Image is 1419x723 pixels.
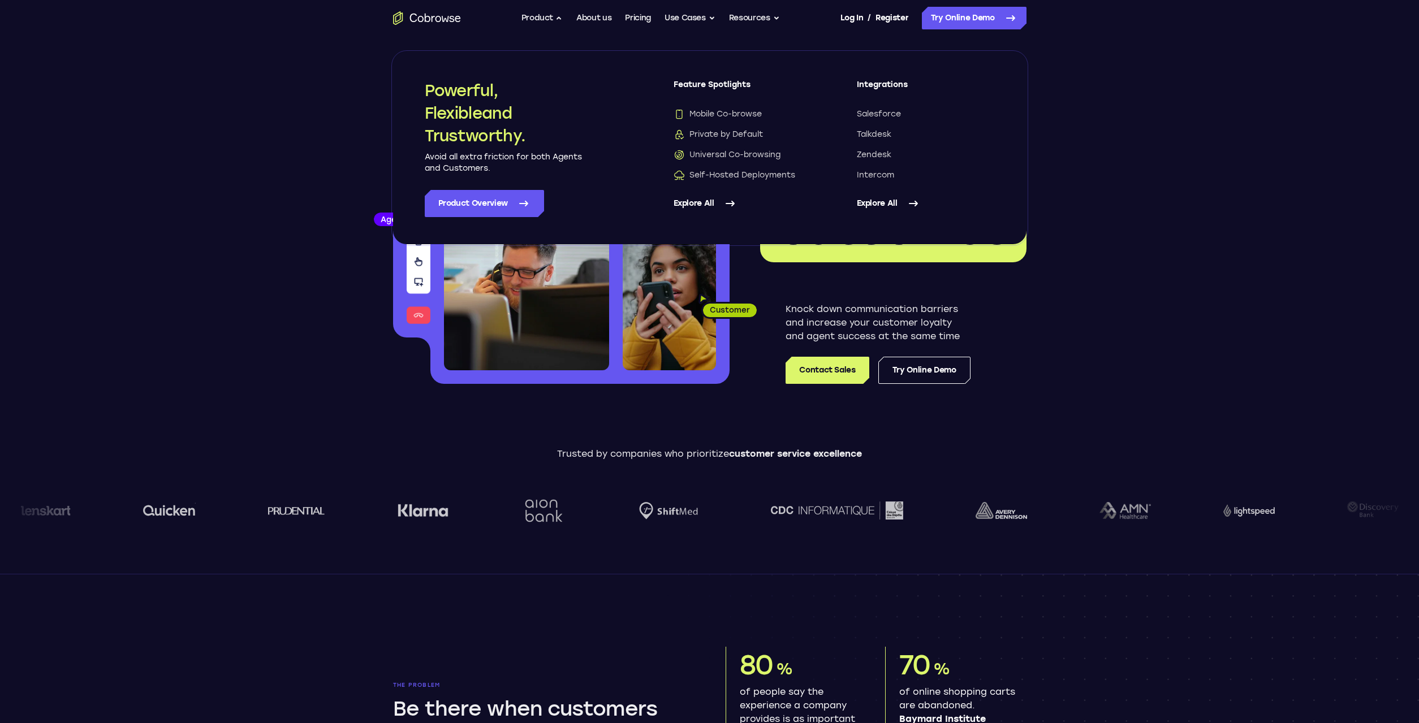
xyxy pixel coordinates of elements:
span: Self-Hosted Deployments [674,170,795,181]
a: Explore All [857,190,995,217]
button: Resources [729,7,780,29]
a: Contact Sales [786,357,869,384]
span: Salesforce [857,109,901,120]
span: % [776,659,792,678]
a: Try Online Demo [922,7,1026,29]
img: AMN Healthcare [1099,502,1151,519]
span: / [868,11,871,25]
a: Universal Co-browsingUniversal Co-browsing [674,149,812,161]
span: 80 [740,648,774,681]
a: Try Online Demo [878,357,971,384]
img: Self-Hosted Deployments [674,170,685,181]
a: Zendesk [857,149,995,161]
a: Explore All [674,190,812,217]
a: Go to the home page [393,11,461,25]
p: Avoid all extra friction for both Agents and Customers. [425,151,583,174]
a: Self-Hosted DeploymentsSelf-Hosted Deployments [674,170,812,181]
a: Pricing [625,7,651,29]
img: A customer holding their phone [623,236,716,370]
img: Universal Co-browsing [674,149,685,161]
a: Register [875,7,908,29]
a: Private by DefaultPrivate by Default [674,129,812,140]
p: The problem [393,682,694,689]
span: % [933,659,950,678]
span: Feature Spotlights [674,79,812,99]
span: Integrations [857,79,995,99]
img: A customer support agent talking on the phone [444,168,609,370]
a: Log In [840,7,863,29]
a: Product Overview [425,190,544,217]
a: About us [576,7,611,29]
a: Intercom [857,170,995,181]
img: Shiftmed [639,502,698,519]
span: Zendesk [857,149,891,161]
span: Universal Co-browsing [674,149,780,161]
span: Mobile Co-browse [674,109,762,120]
span: 70 [899,648,931,681]
img: Aion Bank [521,488,567,534]
span: Intercom [857,170,894,181]
img: CDC Informatique [771,501,903,519]
a: Salesforce [857,109,995,120]
span: Talkdesk [857,129,891,140]
p: Knock down communication barriers and increase your customer loyalty and agent success at the sam... [786,302,971,343]
img: prudential [268,506,325,515]
button: Product [521,7,563,29]
h2: Powerful, Flexible and Trustworthy. [425,79,583,147]
button: Use Cases [665,7,715,29]
img: Private by Default [674,129,685,140]
img: quicken [143,501,196,519]
img: Mobile Co-browse [674,109,685,120]
a: Talkdesk [857,129,995,140]
img: Lightspeed [1223,504,1275,516]
a: Mobile Co-browseMobile Co-browse [674,109,812,120]
span: Private by Default [674,129,763,140]
img: Klarna [398,504,448,517]
span: customer service excellence [729,448,862,459]
img: avery-dennison [976,502,1027,519]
